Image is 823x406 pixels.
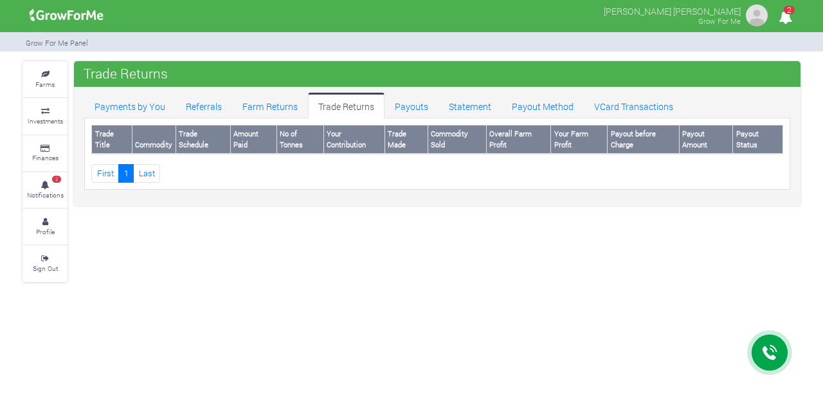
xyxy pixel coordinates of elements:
th: Your Farm Profit [551,125,608,154]
a: VCard Transactions [584,93,683,118]
th: No of Tonnes [276,125,323,154]
p: [PERSON_NAME] [PERSON_NAME] [604,3,741,18]
th: Your Contribution [323,125,384,154]
a: Sign Out [23,246,68,281]
a: Trade Returns [308,93,384,118]
img: growforme image [744,3,770,28]
a: Statement [439,93,502,118]
a: 2 Notifications [23,172,68,208]
th: Commodity Sold [428,125,486,154]
th: Trade Schedule [176,125,230,154]
a: Investments [23,98,68,134]
small: Notifications [27,190,64,199]
th: Payout Status [733,125,783,154]
small: Grow For Me [698,16,741,26]
img: growforme image [25,3,108,28]
a: Farms [23,62,68,97]
a: Farm Returns [232,93,308,118]
span: 2 [52,176,61,183]
i: Notifications [773,3,798,32]
th: Trade Made [384,125,428,154]
th: Trade Title [92,125,132,154]
small: Investments [28,116,63,125]
small: Farms [35,80,55,89]
a: Payments by You [84,93,176,118]
th: Payout Amount [679,125,733,154]
small: Sign Out [33,264,58,273]
th: Amount Paid [230,125,276,154]
small: Finances [32,153,59,162]
a: Payout Method [502,93,584,118]
span: 2 [784,6,795,14]
th: Payout before Charge [608,125,679,154]
a: Finances [23,136,68,171]
a: Last [133,164,160,183]
a: 2 [773,12,798,24]
small: Grow For Me Panel [26,38,88,48]
a: Referrals [176,93,232,118]
a: 1 [118,164,134,183]
span: Trade Returns [80,60,171,86]
small: Profile [36,227,55,236]
nav: Page Navigation [91,164,783,183]
th: Commodity [132,125,176,154]
a: Profile [23,209,68,245]
th: Overall Farm Profit [486,125,551,154]
a: Payouts [384,93,439,118]
a: First [91,164,119,183]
